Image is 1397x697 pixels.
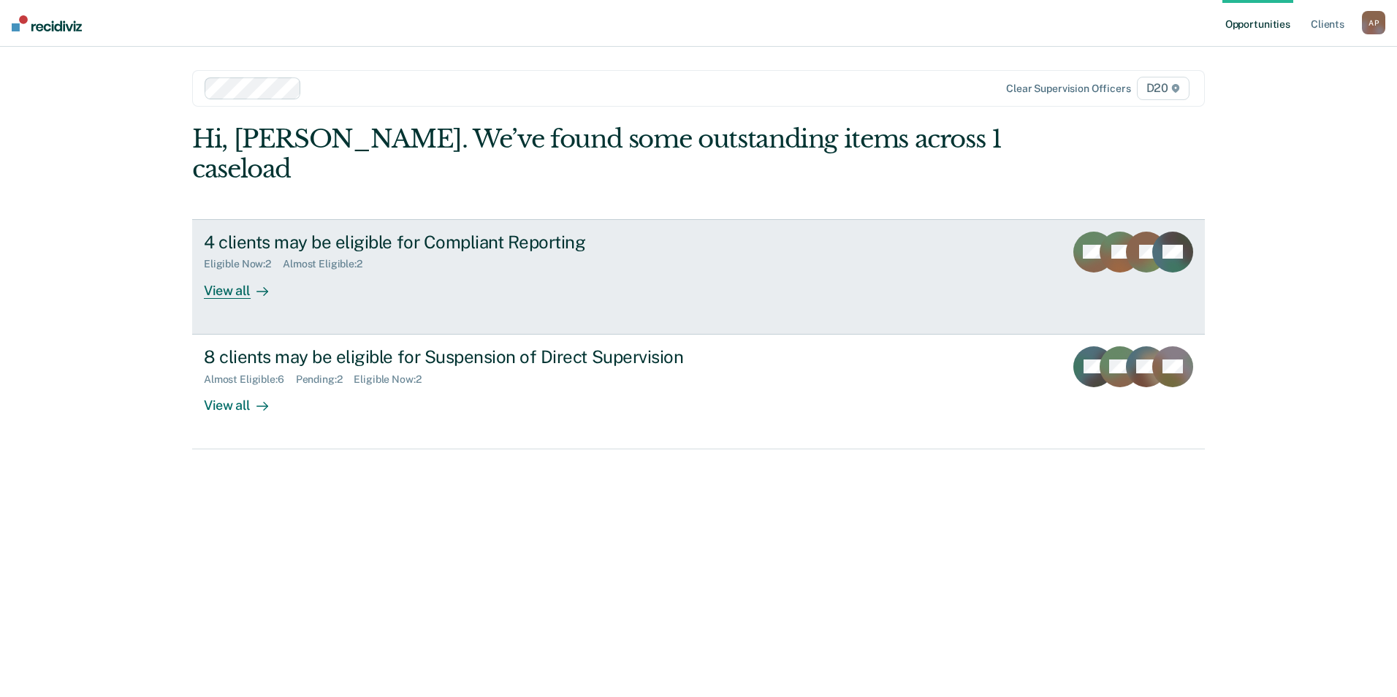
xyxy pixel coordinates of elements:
div: 4 clients may be eligible for Compliant Reporting [204,232,717,253]
div: Eligible Now : 2 [354,373,433,386]
div: 8 clients may be eligible for Suspension of Direct Supervision [204,346,717,367]
div: Clear supervision officers [1006,83,1130,95]
a: 4 clients may be eligible for Compliant ReportingEligible Now:2Almost Eligible:2View all [192,219,1205,335]
div: Almost Eligible : 2 [283,258,374,270]
span: D20 [1137,77,1189,100]
a: 8 clients may be eligible for Suspension of Direct SupervisionAlmost Eligible:6Pending:2Eligible ... [192,335,1205,449]
div: A P [1362,11,1385,34]
div: View all [204,270,286,299]
div: Eligible Now : 2 [204,258,283,270]
div: Pending : 2 [296,373,354,386]
div: Almost Eligible : 6 [204,373,296,386]
div: Hi, [PERSON_NAME]. We’ve found some outstanding items across 1 caseload [192,124,1002,184]
button: AP [1362,11,1385,34]
img: Recidiviz [12,15,82,31]
div: View all [204,385,286,414]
